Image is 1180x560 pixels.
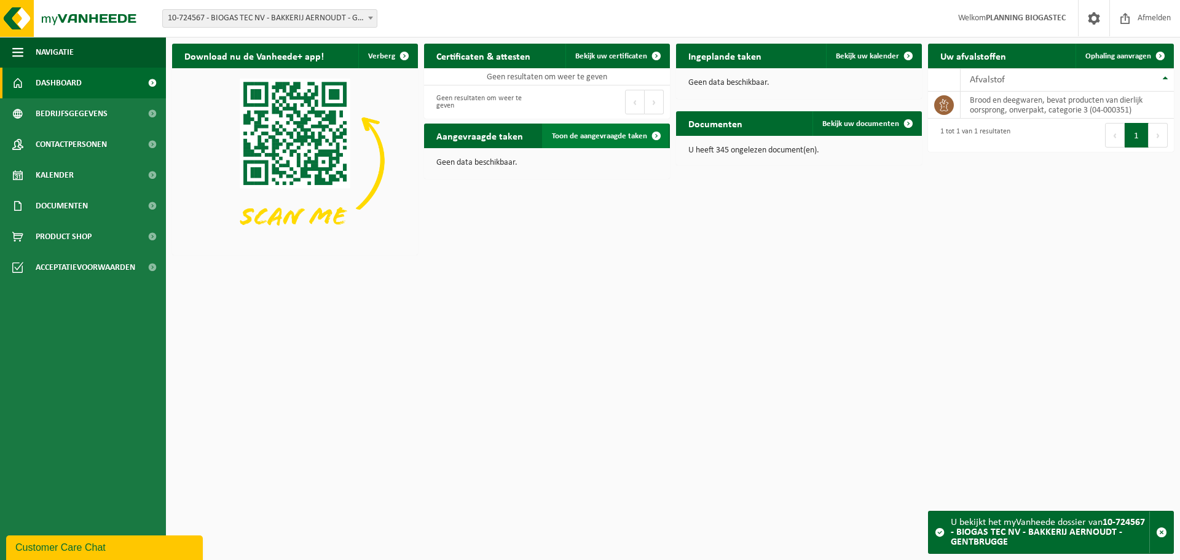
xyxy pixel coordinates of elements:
span: Navigatie [36,37,74,68]
div: U bekijkt het myVanheede dossier van [951,511,1149,553]
span: Bekijk uw certificaten [575,52,647,60]
td: Geen resultaten om weer te geven [424,68,670,85]
span: Documenten [36,191,88,221]
button: Next [1149,123,1168,148]
span: Acceptatievoorwaarden [36,252,135,283]
h2: Documenten [676,111,755,135]
p: U heeft 345 ongelezen document(en). [688,146,910,155]
span: Contactpersonen [36,129,107,160]
a: Ophaling aanvragen [1076,44,1173,68]
p: Geen data beschikbaar. [436,159,658,167]
strong: 10-724567 - BIOGAS TEC NV - BAKKERIJ AERNOUDT - GENTBRUGGE [951,518,1145,547]
h2: Certificaten & attesten [424,44,543,68]
span: Bedrijfsgegevens [36,98,108,129]
button: 1 [1125,123,1149,148]
a: Bekijk uw certificaten [565,44,669,68]
button: Previous [625,90,645,114]
h2: Download nu de Vanheede+ app! [172,44,336,68]
h2: Ingeplande taken [676,44,774,68]
button: Next [645,90,664,114]
strong: PLANNING BIOGASTEC [986,14,1066,23]
span: Kalender [36,160,74,191]
h2: Aangevraagde taken [424,124,535,148]
span: Afvalstof [970,75,1005,85]
span: Verberg [368,52,395,60]
h2: Uw afvalstoffen [928,44,1018,68]
button: Verberg [358,44,417,68]
span: 10-724567 - BIOGAS TEC NV - BAKKERIJ AERNOUDT - GENTBRUGGE [163,10,377,27]
div: 1 tot 1 van 1 resultaten [934,122,1010,149]
span: Product Shop [36,221,92,252]
iframe: chat widget [6,533,205,560]
div: Geen resultaten om weer te geven [430,89,541,116]
span: Ophaling aanvragen [1085,52,1151,60]
button: Previous [1105,123,1125,148]
span: Dashboard [36,68,82,98]
span: Toon de aangevraagde taken [552,132,647,140]
a: Toon de aangevraagde taken [542,124,669,148]
a: Bekijk uw kalender [826,44,921,68]
td: brood en deegwaren, bevat producten van dierlijk oorsprong, onverpakt, categorie 3 (04-000351) [961,92,1174,119]
img: Download de VHEPlus App [172,68,418,253]
a: Bekijk uw documenten [812,111,921,136]
span: Bekijk uw kalender [836,52,899,60]
p: Geen data beschikbaar. [688,79,910,87]
span: Bekijk uw documenten [822,120,899,128]
span: 10-724567 - BIOGAS TEC NV - BAKKERIJ AERNOUDT - GENTBRUGGE [162,9,377,28]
